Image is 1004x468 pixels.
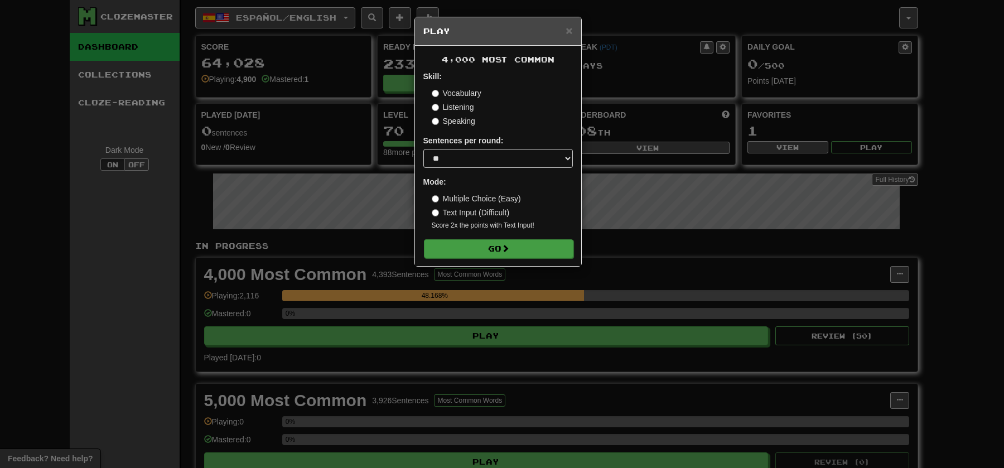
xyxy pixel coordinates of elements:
label: Multiple Choice (Easy) [432,193,521,204]
strong: Skill: [423,72,442,81]
button: Go [424,239,573,258]
input: Listening [432,104,439,111]
input: Text Input (Difficult) [432,209,439,216]
h5: Play [423,26,573,37]
span: × [566,24,572,37]
strong: Mode: [423,177,446,186]
label: Speaking [432,115,475,127]
label: Vocabulary [432,88,481,99]
input: Vocabulary [432,90,439,97]
input: Speaking [432,118,439,125]
label: Listening [432,102,474,113]
label: Sentences per round: [423,135,504,146]
span: 4,000 Most Common [442,55,554,64]
input: Multiple Choice (Easy) [432,195,439,202]
small: Score 2x the points with Text Input ! [432,221,573,230]
label: Text Input (Difficult) [432,207,510,218]
button: Close [566,25,572,36]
